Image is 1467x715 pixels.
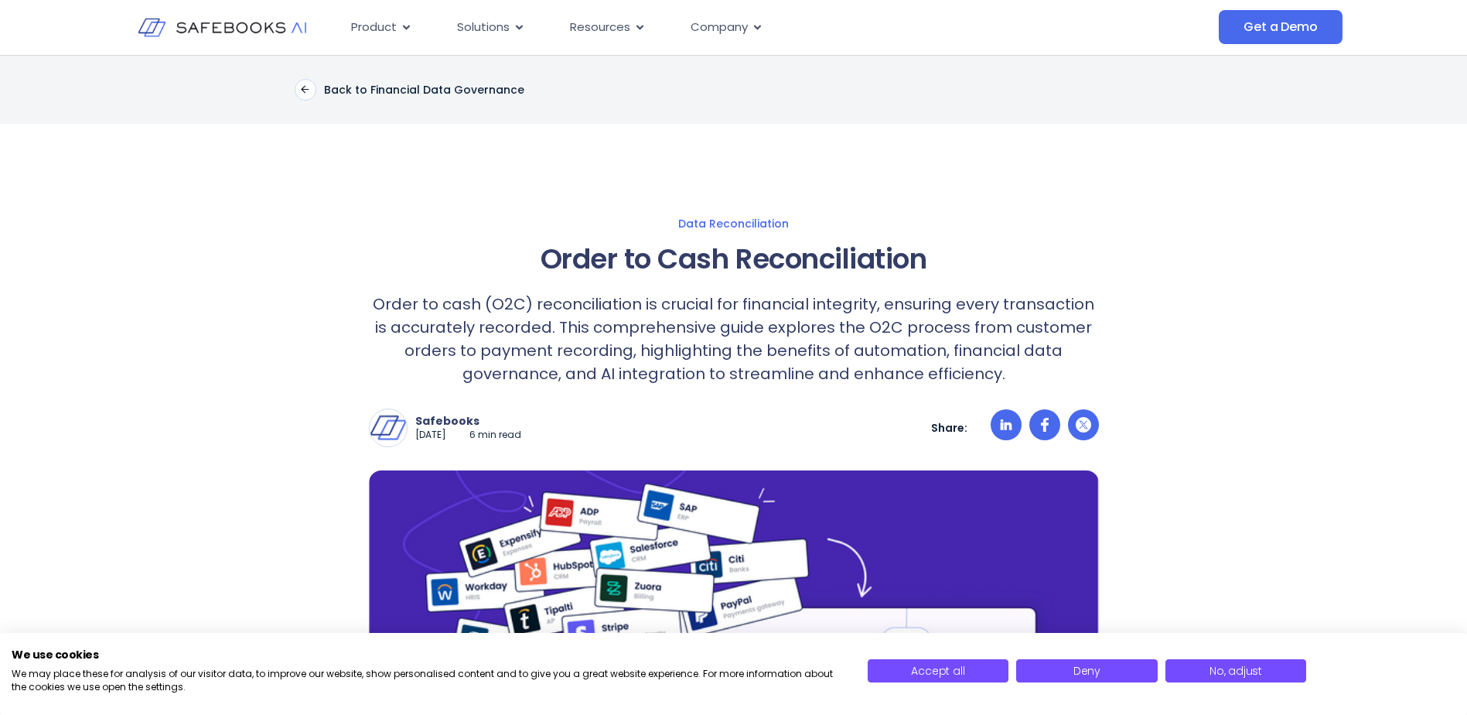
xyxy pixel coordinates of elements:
[339,12,1064,43] nav: Menu
[868,659,1009,682] button: Accept all cookies
[217,217,1250,231] a: Data Reconciliation
[1219,10,1342,44] a: Get a Demo
[911,663,964,679] span: Accept all
[931,421,967,435] p: Share:
[1016,659,1158,682] button: Deny all cookies
[369,238,1099,280] h1: Order to Cash Reconciliation
[324,83,524,97] p: Back to Financial Data Governance
[469,429,521,442] p: 6 min read
[1165,659,1307,682] button: Adjust cookie preferences
[12,648,844,662] h2: We use cookies
[457,19,510,36] span: Solutions
[351,19,397,36] span: Product
[570,19,630,36] span: Resources
[691,19,748,36] span: Company
[370,409,407,446] img: Safebooks
[1209,663,1262,679] span: No, adjust
[369,292,1099,385] p: Order to cash (O2C) reconciliation is crucial for financial integrity, ensuring every transaction...
[1244,19,1317,35] span: Get a Demo
[295,79,524,101] a: Back to Financial Data Governance
[1073,663,1100,679] span: Deny
[339,12,1064,43] div: Menu Toggle
[415,414,521,428] p: Safebooks
[12,668,844,694] p: We may place these for analysis of our visitor data, to improve our website, show personalised co...
[415,429,446,442] p: [DATE]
